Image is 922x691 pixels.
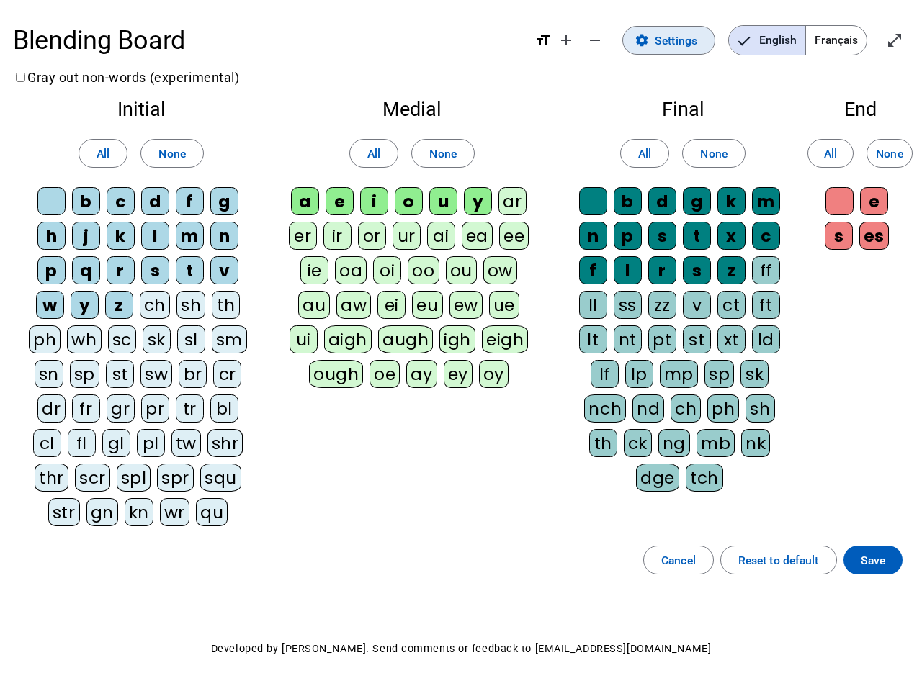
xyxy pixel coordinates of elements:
div: e [860,187,888,215]
span: English [729,26,805,55]
mat-icon: remove [586,32,604,49]
div: nt [614,325,642,353]
div: ue [489,291,519,319]
div: spr [157,464,194,492]
div: cl [33,429,61,457]
div: n [579,222,607,250]
span: All [638,144,651,163]
div: ft [752,291,780,319]
div: p [37,256,66,284]
div: pr [141,394,169,423]
div: f [176,187,204,215]
div: st [683,325,711,353]
div: sm [212,325,247,353]
div: s [683,256,711,284]
div: q [72,256,100,284]
button: Decrease font size [581,26,609,55]
div: o [395,187,423,215]
div: ct [717,291,746,319]
div: ai [427,222,455,250]
div: y [464,187,492,215]
div: pl [137,429,165,457]
div: xt [717,325,746,353]
div: ch [671,394,701,423]
div: sk [143,325,171,353]
div: m [176,222,204,250]
button: Reset to default [720,546,837,574]
div: lt [579,325,607,353]
span: Français [806,26,867,55]
div: ff [752,256,780,284]
p: Developed by [PERSON_NAME]. Send comments or feedback to [EMAIL_ADDRESS][DOMAIN_NAME] [13,639,909,659]
div: z [105,291,133,319]
div: ph [707,394,739,423]
div: mp [660,360,698,388]
div: f [579,256,607,284]
div: cr [213,360,241,388]
div: gl [102,429,130,457]
span: Reset to default [738,551,819,570]
button: Settings [622,26,715,55]
div: n [210,222,238,250]
div: s [141,256,169,284]
div: wr [160,498,189,526]
button: Enter full screen [880,26,909,55]
div: shr [207,429,243,457]
div: qu [196,498,228,526]
div: lp [625,360,653,388]
mat-icon: add [558,32,575,49]
div: j [72,222,100,250]
span: None [158,144,185,163]
div: ow [483,256,517,284]
div: ew [449,291,483,319]
label: Gray out non-words (experimental) [13,70,239,85]
div: oy [479,360,509,388]
div: nd [632,394,664,423]
div: squ [200,464,241,492]
div: w [36,291,64,319]
div: oe [370,360,400,388]
div: mb [697,429,735,457]
span: Save [861,551,885,570]
span: All [97,144,109,163]
div: t [683,222,711,250]
h2: Initial [26,100,256,119]
span: None [876,144,903,163]
div: or [358,222,386,250]
div: sp [704,360,734,388]
div: gr [107,394,135,423]
div: ur [393,222,421,250]
button: None [140,139,203,168]
div: z [717,256,746,284]
div: bl [210,394,238,423]
div: k [717,187,746,215]
div: x [717,222,746,250]
span: Cancel [661,551,696,570]
div: p [614,222,642,250]
button: None [682,139,745,168]
div: c [752,222,780,250]
div: ir [323,222,352,250]
div: augh [378,325,433,353]
button: All [620,139,669,168]
button: All [79,139,127,168]
div: sk [740,360,769,388]
span: All [367,144,380,163]
div: r [107,256,135,284]
div: m [752,187,780,215]
span: All [824,144,837,163]
button: None [867,139,913,168]
div: ll [579,291,607,319]
div: ea [462,222,493,250]
div: v [210,256,238,284]
div: s [825,222,853,250]
div: nk [741,429,770,457]
div: aw [336,291,371,319]
div: au [298,291,330,319]
div: dge [636,464,679,492]
div: d [648,187,676,215]
div: ld [752,325,780,353]
div: d [141,187,169,215]
div: v [683,291,711,319]
button: All [349,139,398,168]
